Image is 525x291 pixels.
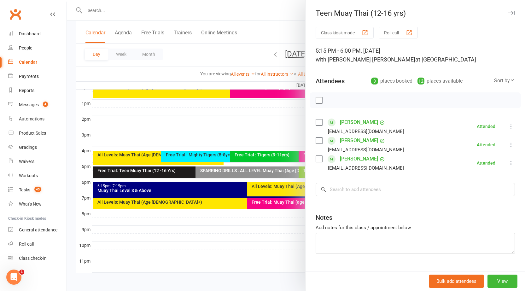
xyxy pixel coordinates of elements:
[6,270,21,285] iframe: Intercom live chat
[379,27,418,38] button: Roll call
[19,88,34,93] div: Reports
[316,213,332,222] div: Notes
[19,131,46,136] div: Product Sales
[340,154,378,164] a: [PERSON_NAME]
[8,27,67,41] a: Dashboard
[429,275,484,288] button: Bulk add attendees
[8,183,67,197] a: Tasks 45
[8,84,67,98] a: Reports
[19,145,37,150] div: Gradings
[477,161,495,165] div: Attended
[19,201,42,207] div: What's New
[371,77,412,85] div: places booked
[8,169,67,183] a: Workouts
[8,237,67,251] a: Roll call
[316,183,515,196] input: Search to add attendees
[19,227,57,232] div: General attendance
[306,9,525,18] div: Teen Muay Thai (12-16 yrs)
[316,224,515,231] div: Add notes for this class / appointment below
[19,270,24,275] span: 1
[8,41,67,55] a: People
[19,102,39,107] div: Messages
[494,77,515,85] div: Sort by
[415,56,476,63] span: at [GEOGRAPHIC_DATA]
[8,55,67,69] a: Calendar
[340,136,378,146] a: [PERSON_NAME]
[19,187,30,192] div: Tasks
[417,77,463,85] div: places available
[328,146,404,154] div: [EMAIL_ADDRESS][DOMAIN_NAME]
[316,77,345,85] div: Attendees
[340,117,378,127] a: [PERSON_NAME]
[19,173,38,178] div: Workouts
[19,45,32,50] div: People
[19,60,37,65] div: Calendar
[316,27,374,38] button: Class kiosk mode
[316,56,415,63] span: with [PERSON_NAME] [PERSON_NAME]
[8,98,67,112] a: Messages 4
[8,112,67,126] a: Automations
[19,116,44,121] div: Automations
[8,126,67,140] a: Product Sales
[477,143,495,147] div: Attended
[316,46,515,64] div: 5:15 PM - 6:00 PM, [DATE]
[19,159,34,164] div: Waivers
[19,242,34,247] div: Roll call
[19,256,47,261] div: Class check-in
[34,187,41,192] span: 45
[8,69,67,84] a: Payments
[8,223,67,237] a: General attendance kiosk mode
[8,6,23,22] a: Clubworx
[417,78,424,84] div: 12
[371,78,378,84] div: 3
[8,154,67,169] a: Waivers
[487,275,517,288] button: View
[8,140,67,154] a: Gradings
[8,197,67,211] a: What's New
[328,164,404,172] div: [EMAIL_ADDRESS][DOMAIN_NAME]
[43,102,48,107] span: 4
[477,124,495,129] div: Attended
[328,127,404,136] div: [EMAIL_ADDRESS][DOMAIN_NAME]
[8,251,67,265] a: Class kiosk mode
[19,31,41,36] div: Dashboard
[19,74,39,79] div: Payments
